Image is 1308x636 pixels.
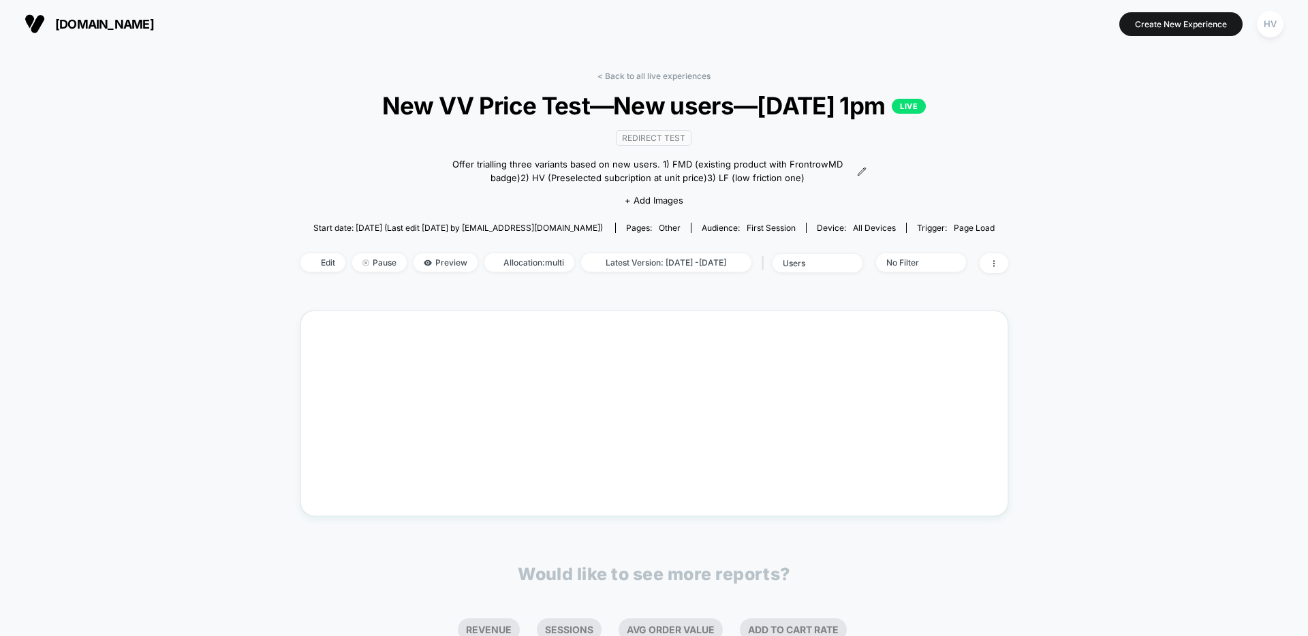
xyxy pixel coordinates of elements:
[1253,10,1288,38] button: HV
[20,13,158,35] button: [DOMAIN_NAME]
[518,564,790,584] p: Would like to see more reports?
[954,223,995,233] span: Page Load
[414,253,478,272] span: Preview
[659,223,681,233] span: other
[758,253,773,273] span: |
[55,17,154,31] span: [DOMAIN_NAME]
[335,91,972,120] span: New VV Price Test—New users—[DATE] 1pm
[853,223,896,233] span: all devices
[352,253,407,272] span: Pause
[1257,11,1283,37] div: HV
[892,99,926,114] p: LIVE
[581,253,751,272] span: Latest Version: [DATE] - [DATE]
[484,253,574,272] span: Allocation: multi
[300,253,345,272] span: Edit
[25,14,45,34] img: Visually logo
[886,257,941,268] div: No Filter
[747,223,796,233] span: First Session
[806,223,906,233] span: Device:
[783,258,837,268] div: users
[362,259,369,266] img: end
[597,71,711,81] a: < Back to all live experiences
[1119,12,1243,36] button: Create New Experience
[441,158,853,185] span: Offer trialling three variants based on new users. 1) FMD (existing product with FrontrowMD badge...
[702,223,796,233] div: Audience:
[917,223,995,233] div: Trigger:
[616,130,691,146] span: Redirect Test
[625,195,683,206] span: + Add Images
[313,223,603,233] span: Start date: [DATE] (Last edit [DATE] by [EMAIL_ADDRESS][DOMAIN_NAME])
[626,223,681,233] div: Pages:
